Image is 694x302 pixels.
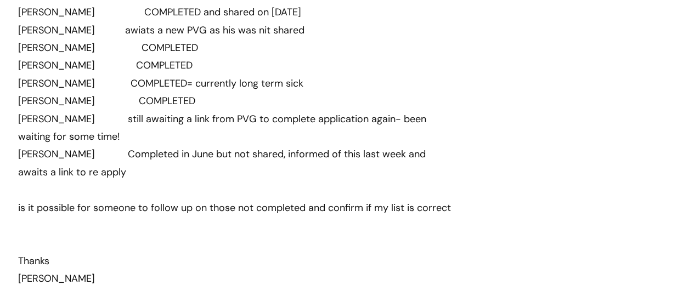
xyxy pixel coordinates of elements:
div: [PERSON_NAME] COMPLETED [18,39,452,56]
div: [PERSON_NAME] COMPLETED [18,92,452,110]
div: [PERSON_NAME] COMPLETED [18,56,452,74]
div: [PERSON_NAME] awiats a new PVG as his was nit shared [18,21,452,39]
div: Thanks [18,252,452,270]
div: [PERSON_NAME] COMPLETED and shared on [DATE] [18,3,452,21]
div: [PERSON_NAME] Completed in June but not shared, informed of this last week and awaits a link to r... [18,145,452,181]
div: is it possible for someone to follow up on those not completed and confirm if my list is correct [18,199,452,216]
div: [PERSON_NAME] COMPLETED= currently long term sick [18,75,452,92]
div: [PERSON_NAME] still awaiting a link from PVG to complete application again- been waiting for some... [18,110,452,146]
div: [PERSON_NAME] [18,270,452,287]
